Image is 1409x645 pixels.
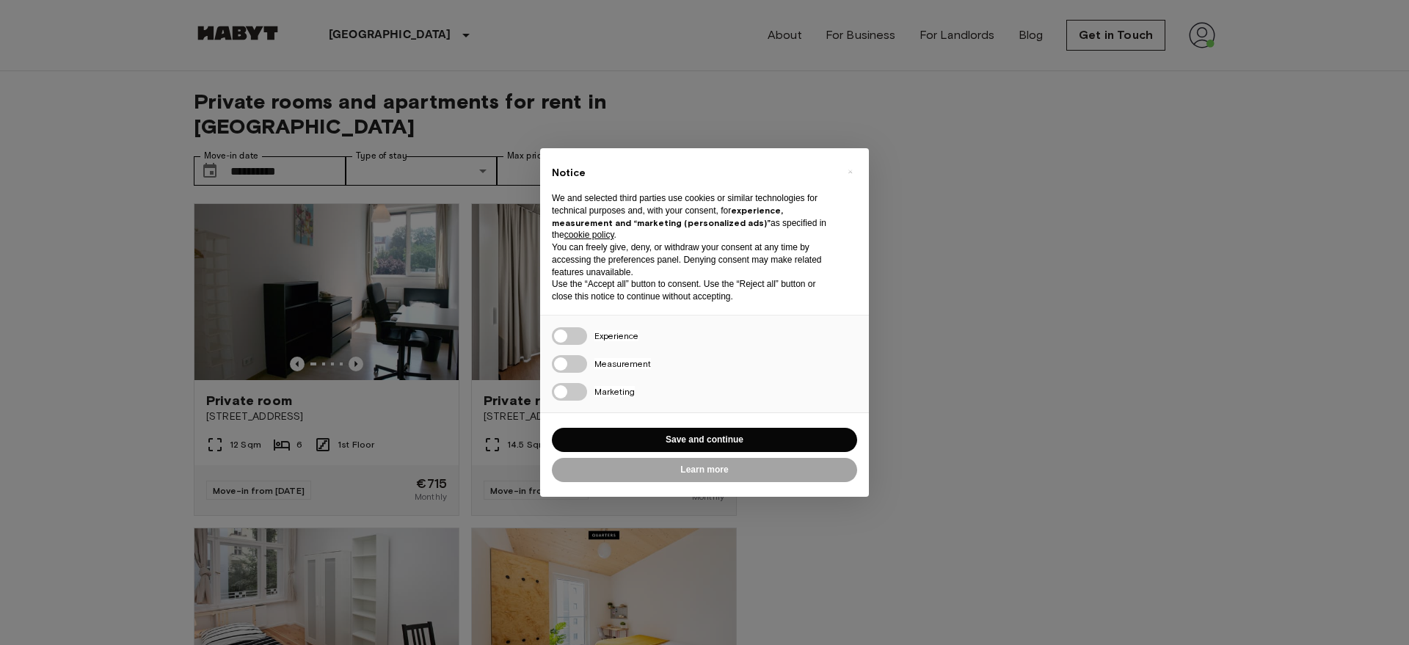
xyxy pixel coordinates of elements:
[552,205,783,228] strong: experience, measurement and “marketing (personalized ads)”
[594,330,638,341] span: Experience
[552,428,857,452] button: Save and continue
[552,458,857,482] button: Learn more
[594,386,635,397] span: Marketing
[552,278,834,303] p: Use the “Accept all” button to consent. Use the “Reject all” button or close this notice to conti...
[848,163,853,181] span: ×
[564,230,614,240] a: cookie policy
[838,160,862,183] button: Close this notice
[552,241,834,278] p: You can freely give, deny, or withdraw your consent at any time by accessing the preferences pane...
[552,192,834,241] p: We and selected third parties use cookies or similar technologies for technical purposes and, wit...
[594,358,651,369] span: Measurement
[552,166,834,181] h2: Notice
